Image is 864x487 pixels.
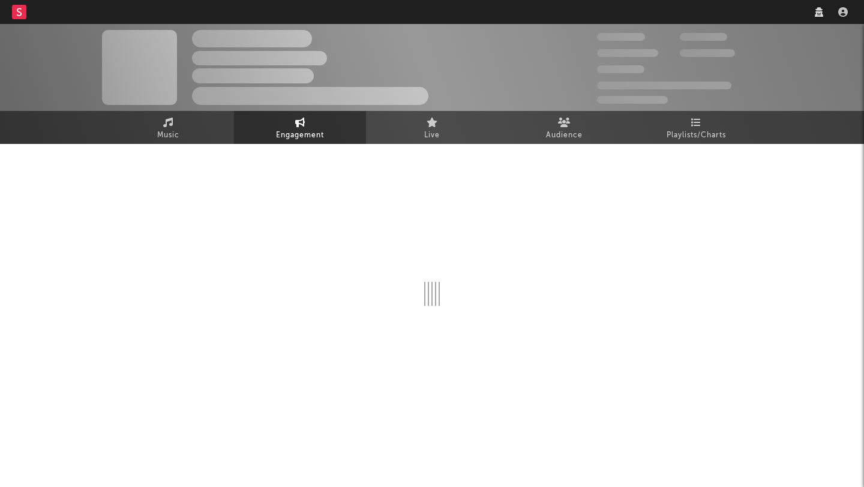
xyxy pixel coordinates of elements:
span: 300,000 [597,33,645,41]
span: Live [424,128,440,143]
span: Music [157,128,179,143]
a: Playlists/Charts [630,111,762,144]
span: Playlists/Charts [667,128,726,143]
a: Engagement [234,111,366,144]
span: 50,000,000 [597,49,658,57]
a: Live [366,111,498,144]
span: 50,000,000 Monthly Listeners [597,82,731,89]
span: 100,000 [680,33,727,41]
a: Music [102,111,234,144]
span: Engagement [276,128,324,143]
a: Audience [498,111,630,144]
span: 1,000,000 [680,49,735,57]
span: Jump Score: 85.0 [597,96,668,104]
span: Audience [546,128,583,143]
span: 100,000 [597,65,644,73]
